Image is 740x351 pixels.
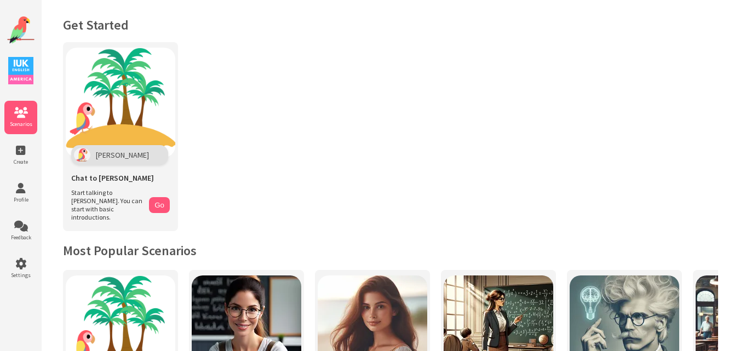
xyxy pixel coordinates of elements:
[4,272,37,279] span: Settings
[8,57,33,84] img: IUK Logo
[149,197,170,213] button: Go
[71,173,154,183] span: Chat to [PERSON_NAME]
[63,16,718,33] h1: Get Started
[4,158,37,165] span: Create
[71,188,144,221] span: Start talking to [PERSON_NAME]. You can start with basic introductions.
[66,48,175,157] img: Chat with Polly
[63,242,718,259] h2: Most Popular Scenarios
[4,196,37,203] span: Profile
[74,148,90,162] img: Polly
[4,234,37,241] span: Feedback
[96,150,149,160] span: [PERSON_NAME]
[7,16,35,44] img: Website Logo
[4,120,37,128] span: Scenarios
